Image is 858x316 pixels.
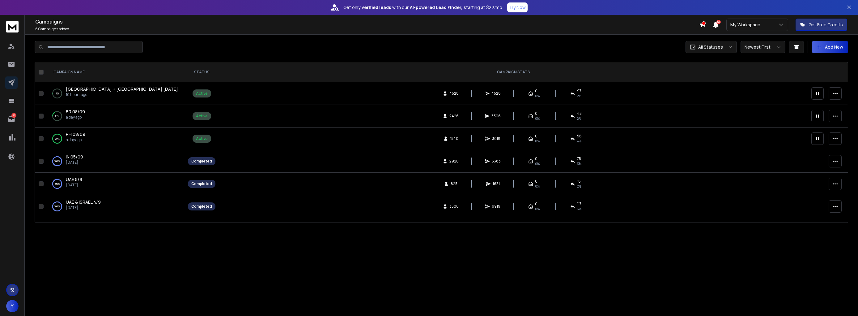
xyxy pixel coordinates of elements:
[812,41,848,53] button: Add New
[54,203,60,210] p: 100 %
[535,116,540,121] span: 0%
[66,115,85,120] p: a day ago
[66,86,178,92] a: [GEOGRAPHIC_DATA] + [GEOGRAPHIC_DATA] [DATE]
[577,134,582,139] span: 56
[492,159,501,164] span: 5383
[54,158,60,164] p: 100 %
[46,195,184,218] td: 100%UAE & ISRAEL 4/9[DATE]
[191,204,212,209] div: Completed
[491,114,501,119] span: 3306
[191,159,212,164] div: Completed
[741,41,785,53] button: Newest First
[577,161,581,166] span: 3 %
[191,181,212,186] div: Completed
[809,22,843,28] p: Get Free Credits
[66,154,83,160] a: IN 05/09
[6,21,19,32] img: logo
[493,181,500,186] span: 1631
[716,20,721,24] span: 50
[66,131,85,137] a: PH 08/09
[56,90,59,97] p: 2 %
[698,44,723,50] p: All Statuses
[55,113,59,119] p: 18 %
[449,114,459,119] span: 2426
[509,4,526,11] p: Try Now
[54,181,60,187] p: 100 %
[35,26,38,32] span: 6
[535,201,537,206] span: 0
[492,136,500,141] span: 3018
[535,156,537,161] span: 0
[66,109,85,115] span: BR 08/09
[535,179,537,184] span: 0
[66,199,101,205] a: UAE & ISRAEL 4/9
[535,139,540,144] span: 0%
[535,93,540,98] span: 0%
[35,27,699,32] p: Campaigns added
[46,105,184,128] td: 18%BR 08/09a day ago
[55,136,60,142] p: 99 %
[577,93,581,98] span: 2 %
[577,201,581,206] span: 117
[451,181,457,186] span: 825
[535,184,540,189] span: 0%
[796,19,847,31] button: Get Free Credits
[577,156,581,161] span: 75
[6,300,19,312] button: Y
[730,22,763,28] p: My Workspace
[11,113,16,118] p: 27
[66,109,85,115] a: BR 08/09
[492,204,500,209] span: 6919
[35,18,699,25] h1: Campaigns
[535,89,537,93] span: 0
[535,161,540,166] span: 0%
[577,206,581,211] span: 3 %
[46,128,184,150] td: 99%PH 08/09a day ago
[196,91,208,96] div: Active
[196,114,208,119] div: Active
[535,111,537,116] span: 0
[449,204,459,209] span: 3506
[491,91,501,96] span: 4528
[66,183,82,188] p: [DATE]
[577,116,581,121] span: 2 %
[577,139,581,144] span: 4 %
[66,176,82,183] a: UAE 5/9
[577,184,581,189] span: 2 %
[66,137,85,142] p: a day ago
[450,136,458,141] span: 1540
[535,206,540,211] span: 0%
[343,4,502,11] p: Get only with our starting at $22/mo
[219,62,808,82] th: CAMPAIGN STATS
[410,4,462,11] strong: AI-powered Lead Finder,
[46,62,184,82] th: CAMPAIGN NAME
[362,4,391,11] strong: verified leads
[507,2,528,12] button: Try Now
[196,136,208,141] div: Active
[577,179,581,184] span: 18
[577,89,581,93] span: 97
[46,150,184,173] td: 100%IN 05/09[DATE]
[184,62,219,82] th: STATUS
[577,111,582,116] span: 43
[535,134,537,139] span: 0
[46,173,184,195] td: 100%UAE 5/9[DATE]
[46,82,184,105] td: 2%[GEOGRAPHIC_DATA] + [GEOGRAPHIC_DATA] [DATE]10 hours ago
[449,159,459,164] span: 2920
[66,92,178,97] p: 10 hours ago
[449,91,459,96] span: 4528
[66,160,83,165] p: [DATE]
[66,205,101,210] p: [DATE]
[5,113,18,125] a: 27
